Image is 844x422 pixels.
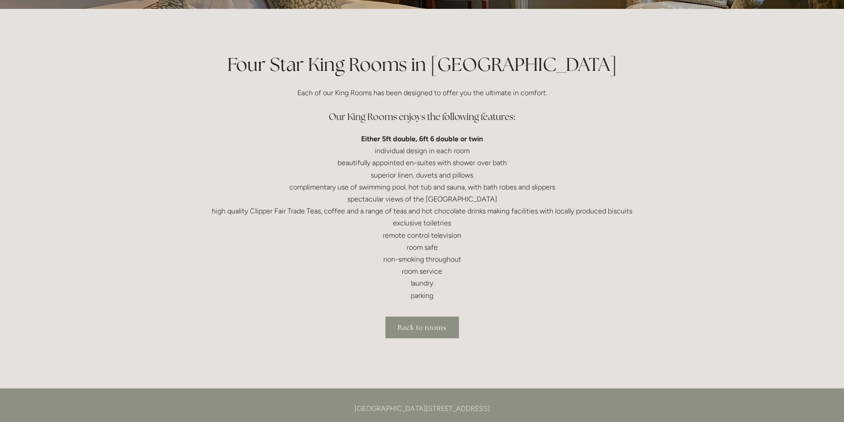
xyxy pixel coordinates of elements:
strong: Either 5ft double, 6ft 6 double or twin [361,135,483,143]
h1: Four Star King Rooms in [GEOGRAPHIC_DATA] [210,51,634,77]
p: Each of our King Rooms has been designed to offer you the ultimate in comfort. [210,87,634,99]
p: [GEOGRAPHIC_DATA][STREET_ADDRESS] [210,403,634,414]
h3: Our King Rooms enjoys the following features: [210,108,634,126]
a: Back to rooms [385,317,459,338]
p: individual design in each room beautifully appointed en-suites with shower over bath superior lin... [210,133,634,302]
